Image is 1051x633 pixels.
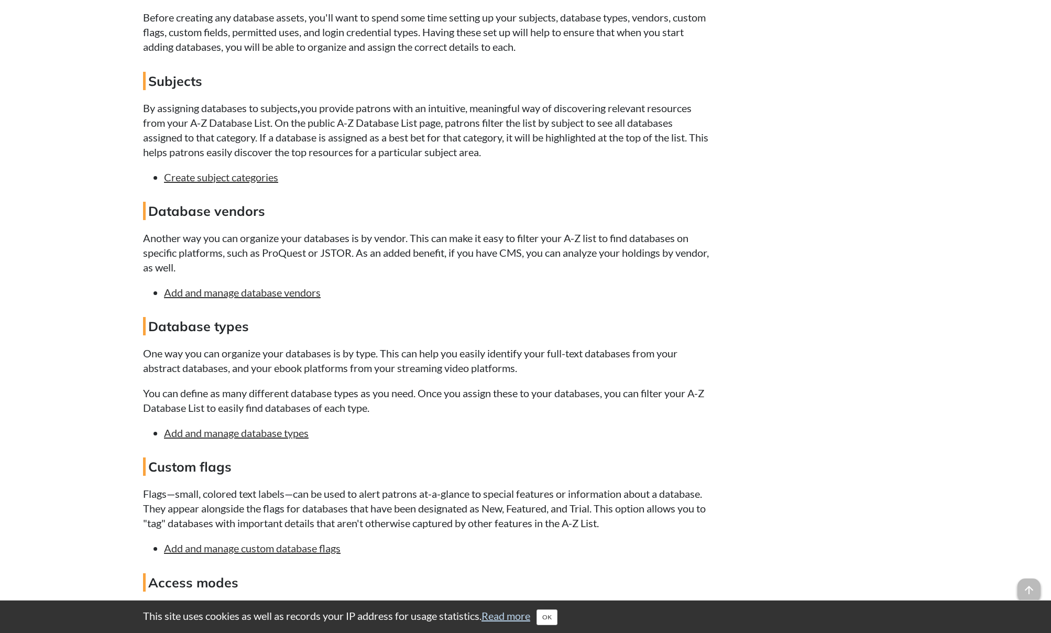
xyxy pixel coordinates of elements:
span: arrow_upward [1017,579,1041,602]
a: Read more [481,609,530,622]
p: One way you can organize your databases is by type. This can help you easily identify your full-t... [143,346,709,375]
a: Add and manage custom database flags [164,542,341,554]
strong: , [298,102,300,114]
h4: Subjects [143,72,709,90]
p: By assigning databases to subjects you provide patrons with an intuitive, meaningful way of disco... [143,101,709,159]
a: Add and manage database vendors [164,286,321,299]
p: You can define as many different database types as you need. Once you assign these to your databa... [143,386,709,415]
a: Create subject categories [164,171,278,183]
p: Another way you can organize your databases is by vendor. This can make it easy to filter your A-... [143,231,709,275]
div: This site uses cookies as well as records your IP address for usage statistics. [133,608,918,625]
a: arrow_upward [1017,580,1041,592]
p: Flags—small, colored text labels—can be used to alert patrons at-a-glance to special features or ... [143,486,709,530]
a: Add and manage database types [164,427,309,439]
h4: Database types [143,317,709,335]
h4: Custom flags [143,457,709,476]
h4: Database vendors [143,202,709,220]
p: Before creating any database assets, you'll want to spend some time setting up your subjects, dat... [143,10,709,54]
button: Close [537,609,557,625]
h4: Access modes [143,573,709,592]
